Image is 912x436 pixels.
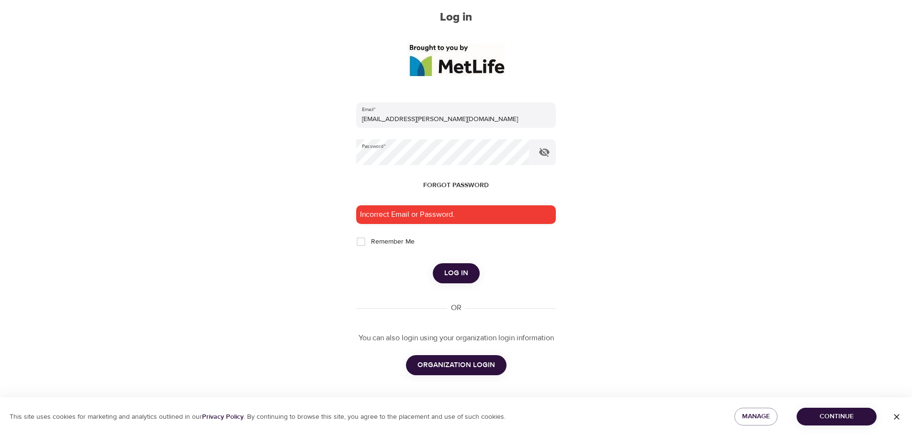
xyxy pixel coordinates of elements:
[804,411,869,423] span: Continue
[417,359,495,371] span: ORGANIZATION LOGIN
[419,177,493,194] button: Forgot password
[356,205,555,224] div: Incorrect Email or Password.
[202,413,244,421] a: Privacy Policy
[406,355,507,375] button: ORGANIZATION LOGIN
[734,408,777,425] button: Manage
[433,263,480,283] button: Log in
[444,267,468,279] span: Log in
[797,408,877,425] button: Continue
[407,44,505,76] img: logo_960%20v2.jpg
[371,237,415,247] span: Remember Me
[447,302,465,313] div: OR
[356,11,555,24] h2: Log in
[423,179,489,191] span: Forgot password
[742,411,770,423] span: Manage
[356,333,555,344] p: You can also login using your organization login information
